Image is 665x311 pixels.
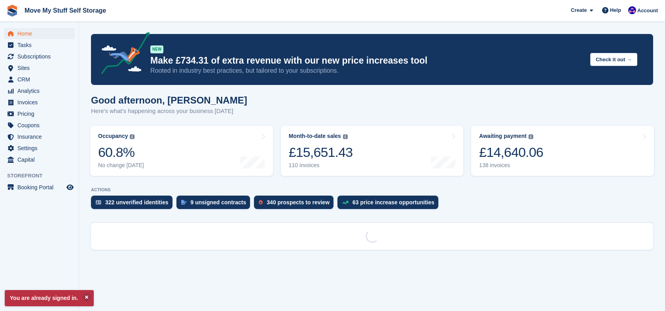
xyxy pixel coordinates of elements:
div: £15,651.43 [289,144,353,160]
a: Preview store [65,183,75,192]
div: Month-to-date sales [289,133,341,139]
img: price-adjustments-announcement-icon-8257ccfd72463d97f412b2fc003d46551f7dbcb40ab6d574587a9cd5c0d94... [95,32,150,77]
span: Create [571,6,587,14]
img: Jade Whetnall [628,6,636,14]
img: stora-icon-8386f47178a22dfd0bd8f6a31ec36ba5ce8667c1dd55bd0f319d3a0aa187defe.svg [6,5,18,17]
h1: Good afternoon, [PERSON_NAME] [91,95,247,106]
div: £14,640.06 [479,144,543,160]
a: 63 price increase opportunities [337,196,442,213]
a: menu [4,85,75,96]
span: Subscriptions [17,51,65,62]
span: Help [610,6,621,14]
div: No change [DATE] [98,162,144,169]
span: Invoices [17,97,65,108]
a: Occupancy 60.8% No change [DATE] [90,126,273,176]
span: Storefront [7,172,79,180]
a: menu [4,131,75,142]
span: Account [637,7,658,15]
div: 9 unsigned contracts [191,199,246,205]
span: Analytics [17,85,65,96]
button: Check it out → [590,53,637,66]
a: menu [4,74,75,85]
div: Occupancy [98,133,128,139]
span: Pricing [17,108,65,119]
span: Coupons [17,120,65,131]
a: 322 unverified identities [91,196,176,213]
img: verify_identity-adf6edd0f0f0b5bbfe63781bf79b02c33cf7c696d77639b501bdc392416b5a36.svg [96,200,101,205]
div: 322 unverified identities [105,199,169,205]
span: Tasks [17,40,65,51]
span: CRM [17,74,65,85]
p: Make £734.31 of extra revenue with our new price increases tool [150,55,584,66]
a: Move My Stuff Self Storage [21,4,109,17]
img: price_increase_opportunities-93ffe204e8149a01c8c9dc8f82e8f89637d9d84a8eef4429ea346261dce0b2c0.svg [342,201,349,204]
img: icon-info-grey-7440780725fd019a000dd9b08b2336e03edf1995a4989e88bcd33f0948082b44.svg [343,134,348,139]
a: menu [4,120,75,131]
span: Insurance [17,131,65,142]
a: 340 prospects to review [254,196,337,213]
a: menu [4,28,75,39]
a: menu [4,51,75,62]
a: 9 unsigned contracts [176,196,254,213]
div: 340 prospects to review [267,199,330,205]
p: Rooted in industry best practices, but tailored to your subscriptions. [150,66,584,75]
a: menu [4,40,75,51]
img: icon-info-grey-7440780725fd019a000dd9b08b2336e03edf1995a4989e88bcd33f0948082b44.svg [529,134,533,139]
div: 63 price increase opportunities [352,199,434,205]
span: Capital [17,154,65,165]
span: Home [17,28,65,39]
a: menu [4,143,75,154]
a: menu [4,97,75,108]
p: Here's what's happening across your business [DATE] [91,107,247,116]
div: 60.8% [98,144,144,160]
a: Month-to-date sales £15,651.43 110 invoices [281,126,464,176]
a: menu [4,154,75,165]
a: menu [4,108,75,119]
a: menu [4,182,75,193]
div: Awaiting payment [479,133,527,139]
span: Settings [17,143,65,154]
div: 110 invoices [289,162,353,169]
div: NEW [150,45,163,53]
p: ACTIONS [91,187,653,192]
span: Sites [17,62,65,74]
img: contract_signature_icon-13c848040528278c33f63329250d36e43548de30e8caae1d1a13099fd9432cc5.svg [181,200,187,205]
img: icon-info-grey-7440780725fd019a000dd9b08b2336e03edf1995a4989e88bcd33f0948082b44.svg [130,134,135,139]
a: menu [4,62,75,74]
span: Booking Portal [17,182,65,193]
a: Awaiting payment £14,640.06 138 invoices [471,126,654,176]
p: You are already signed in. [5,290,94,306]
div: 138 invoices [479,162,543,169]
img: prospect-51fa495bee0391a8d652442698ab0144808aea92771e9ea1ae160a38d050c398.svg [259,200,263,205]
